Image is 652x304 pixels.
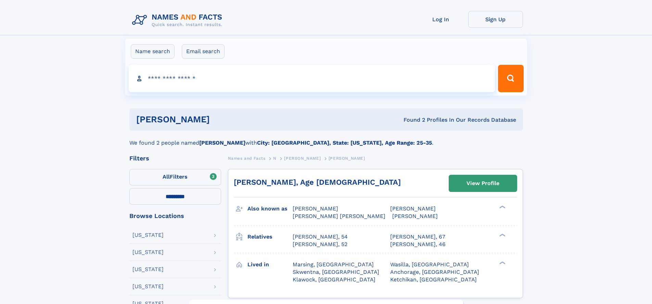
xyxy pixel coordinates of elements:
[392,213,438,219] span: [PERSON_NAME]
[293,233,348,241] a: [PERSON_NAME], 54
[257,139,432,146] b: City: [GEOGRAPHIC_DATA], State: [US_STATE], Age Range: 25-35
[293,213,385,219] span: [PERSON_NAME] [PERSON_NAME]
[293,269,379,275] span: Skwentna, [GEOGRAPHIC_DATA]
[129,213,221,219] div: Browse Locations
[129,131,523,147] div: We found 2 people named with .
[284,154,321,162] a: [PERSON_NAME]
[390,276,477,283] span: Ketchikan, [GEOGRAPHIC_DATA]
[132,267,164,272] div: [US_STATE]
[390,241,446,248] a: [PERSON_NAME], 46
[293,276,375,283] span: Klawock, [GEOGRAPHIC_DATA]
[390,233,445,241] a: [PERSON_NAME], 67
[498,65,523,92] button: Search Button
[136,115,307,124] h1: [PERSON_NAME]
[390,205,436,212] span: [PERSON_NAME]
[228,154,266,162] a: Names and Facts
[293,261,374,268] span: Marsing, [GEOGRAPHIC_DATA]
[129,155,221,161] div: Filters
[129,169,221,185] label: Filters
[468,11,523,28] a: Sign Up
[132,232,164,238] div: [US_STATE]
[234,178,401,186] a: [PERSON_NAME], Age [DEMOGRAPHIC_DATA]
[129,65,495,92] input: search input
[498,233,506,237] div: ❯
[273,156,277,161] span: N
[293,205,338,212] span: [PERSON_NAME]
[132,250,164,255] div: [US_STATE]
[466,175,499,191] div: View Profile
[329,156,365,161] span: [PERSON_NAME]
[163,173,170,180] span: All
[131,44,175,59] label: Name search
[390,269,479,275] span: Anchorage, [GEOGRAPHIC_DATA]
[284,156,321,161] span: [PERSON_NAME]
[182,44,225,59] label: Email search
[199,139,245,146] b: [PERSON_NAME]
[129,11,228,29] img: Logo Names and Facts
[132,284,164,289] div: [US_STATE]
[449,175,517,192] a: View Profile
[413,11,468,28] a: Log In
[498,260,506,265] div: ❯
[390,261,469,268] span: Wasilla, [GEOGRAPHIC_DATA]
[247,231,293,243] h3: Relatives
[293,241,347,248] a: [PERSON_NAME], 52
[273,154,277,162] a: N
[307,116,516,124] div: Found 2 Profiles In Our Records Database
[498,205,506,209] div: ❯
[247,259,293,270] h3: Lived in
[247,203,293,215] h3: Also known as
